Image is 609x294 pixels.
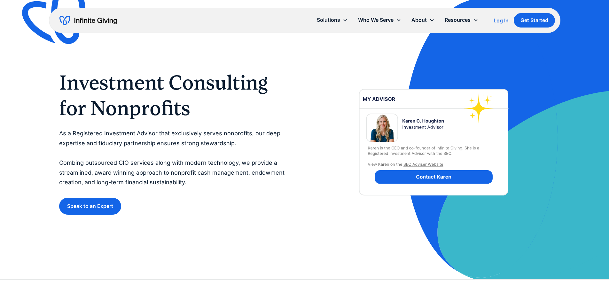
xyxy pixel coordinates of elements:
a: home [59,15,117,26]
h1: Investment Consulting for Nonprofits [59,70,292,121]
div: Solutions [317,16,340,24]
div: Resources [440,13,483,27]
div: Solutions [312,13,353,27]
a: Speak to an Expert [59,198,121,215]
a: Get Started [514,13,555,28]
div: Who We Serve [358,16,394,24]
div: Who We Serve [353,13,406,27]
a: Log In [494,17,509,24]
img: investment-advisor-nonprofit-financial [348,61,519,223]
div: About [411,16,427,24]
div: About [406,13,440,27]
p: As a Registered Investment Advisor that exclusively serves nonprofits, our deep expertise and fid... [59,129,292,187]
div: Resources [445,16,471,24]
div: Log In [494,18,509,23]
